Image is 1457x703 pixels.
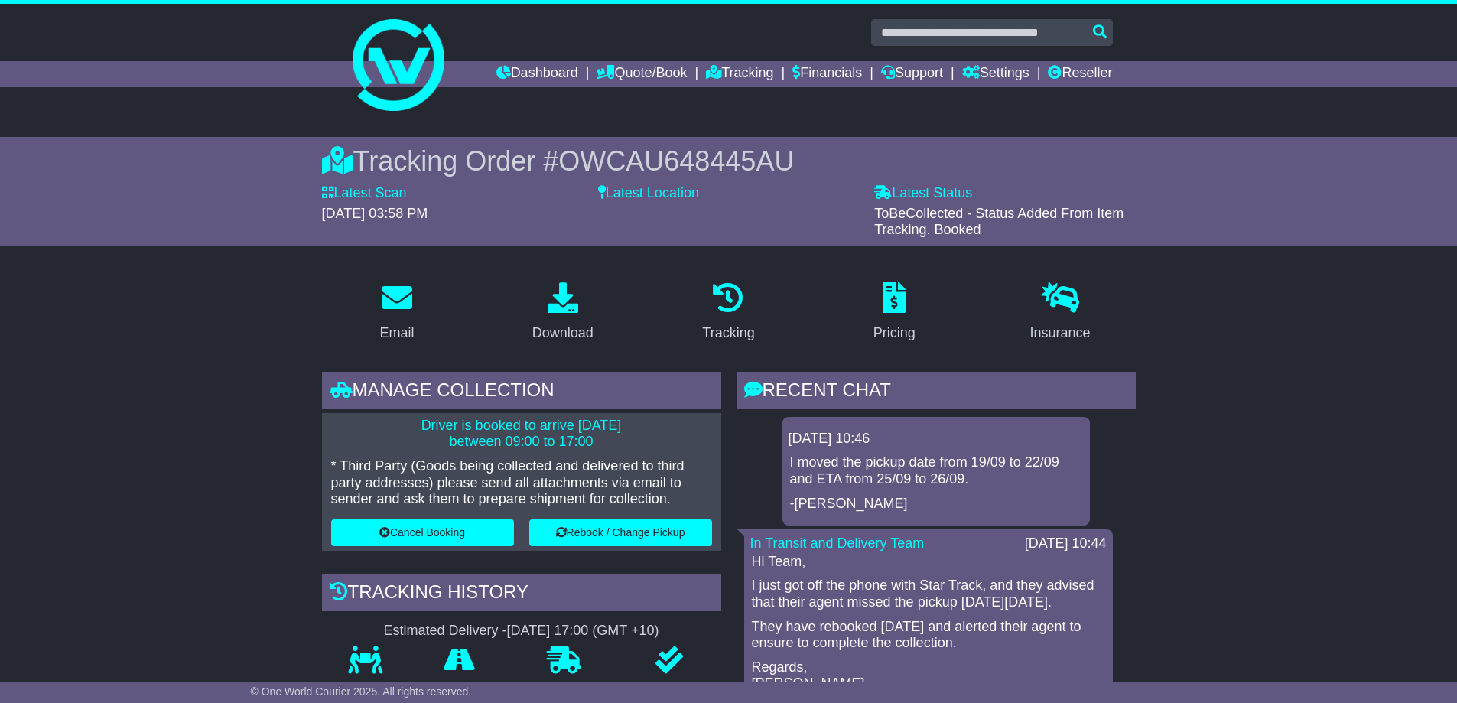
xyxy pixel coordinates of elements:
label: Latest Location [598,185,699,202]
a: Quote/Book [597,61,687,87]
a: In Transit and Delivery Team [750,535,925,551]
div: Email [379,323,414,343]
p: I moved the pickup date from 19/09 to 22/09 and ETA from 25/09 to 26/09. [790,454,1082,487]
span: ToBeCollected - Status Added From Item Tracking. Booked [874,206,1124,238]
a: Settings [962,61,1029,87]
p: Regards, [PERSON_NAME] [752,659,1105,692]
div: [DATE] 10:44 [1025,535,1107,552]
div: RECENT CHAT [737,372,1136,413]
a: Support [881,61,943,87]
div: Insurance [1030,323,1091,343]
p: -[PERSON_NAME] [790,496,1082,513]
label: Latest Scan [322,185,407,202]
a: Insurance [1020,277,1101,349]
div: Download [532,323,594,343]
a: Tracking [706,61,773,87]
span: OWCAU648445AU [558,145,794,177]
span: © One World Courier 2025. All rights reserved. [251,685,472,698]
div: [DATE] 10:46 [789,431,1084,448]
a: Financials [792,61,862,87]
div: Manage collection [322,372,721,413]
button: Cancel Booking [331,519,514,546]
div: Estimated Delivery - [322,623,721,640]
div: Tracking [702,323,754,343]
p: Driver is booked to arrive [DATE] between 09:00 to 17:00 [331,418,712,451]
a: Reseller [1048,61,1112,87]
a: Download [522,277,603,349]
p: * Third Party (Goods being collected and delivered to third party addresses) please send all atta... [331,458,712,508]
a: Tracking [692,277,764,349]
div: Pricing [873,323,916,343]
div: Tracking history [322,574,721,615]
label: Latest Status [874,185,972,202]
span: [DATE] 03:58 PM [322,206,428,221]
a: Email [369,277,424,349]
a: Pricing [863,277,925,349]
p: They have rebooked [DATE] and alerted their agent to ensure to complete the collection. [752,619,1105,652]
div: Tracking Order # [322,145,1136,177]
p: Hi Team, [752,554,1105,571]
a: Dashboard [496,61,578,87]
div: [DATE] 17:00 (GMT +10) [507,623,659,640]
p: I just got off the phone with Star Track, and they advised that their agent missed the pickup [DA... [752,578,1105,610]
button: Rebook / Change Pickup [529,519,712,546]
